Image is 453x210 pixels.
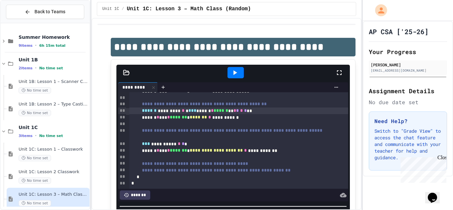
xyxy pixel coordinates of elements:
[122,6,124,12] span: /
[39,66,63,70] span: No time set
[35,133,36,138] span: •
[19,57,88,63] span: Unit 1B
[19,177,51,184] span: No time set
[19,79,88,85] span: Unit 1B: Lesson 1 – Scanner Class (Classwork & Homework)
[6,5,84,19] button: Back to Teams
[374,128,441,161] p: Switch to "Grade View" to access the chat feature and communicate with your teacher for help and ...
[35,43,36,48] span: •
[374,117,441,125] h3: Need Help?
[19,124,88,130] span: Unit 1C
[369,86,447,96] h2: Assignment Details
[102,6,119,12] span: Unit 1C
[19,134,32,138] span: 3 items
[39,134,63,138] span: No time set
[19,169,88,175] span: Unit 1C: Lesson 2 Classwork
[19,110,51,116] span: No time set
[34,8,65,15] span: Back to Teams
[39,43,65,48] span: 6h 15m total
[398,155,446,183] iframe: chat widget
[369,47,447,56] h2: Your Progress
[371,68,445,73] div: [EMAIL_ADDRESS][DOMAIN_NAME]
[3,3,46,42] div: Chat with us now!Close
[19,102,88,107] span: Unit 1B: Lesson 2 – Type Casting
[35,65,36,71] span: •
[369,98,447,106] div: No due date set
[368,3,389,18] div: My Account
[369,27,428,36] h1: AP CSA ['25-26]
[19,66,32,70] span: 2 items
[127,5,251,13] span: Unit 1C: Lesson 3 – Math Class (Random)
[19,200,51,206] span: No time set
[371,62,445,68] div: [PERSON_NAME]
[19,155,51,161] span: No time set
[19,34,88,40] span: Summer Homework
[425,183,446,203] iframe: chat widget
[19,43,32,48] span: 9 items
[19,147,88,152] span: Unit 1C: Lesson 1 – Classwork
[19,87,51,94] span: No time set
[19,192,88,197] span: Unit 1C: Lesson 3 – Math Class (Random)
